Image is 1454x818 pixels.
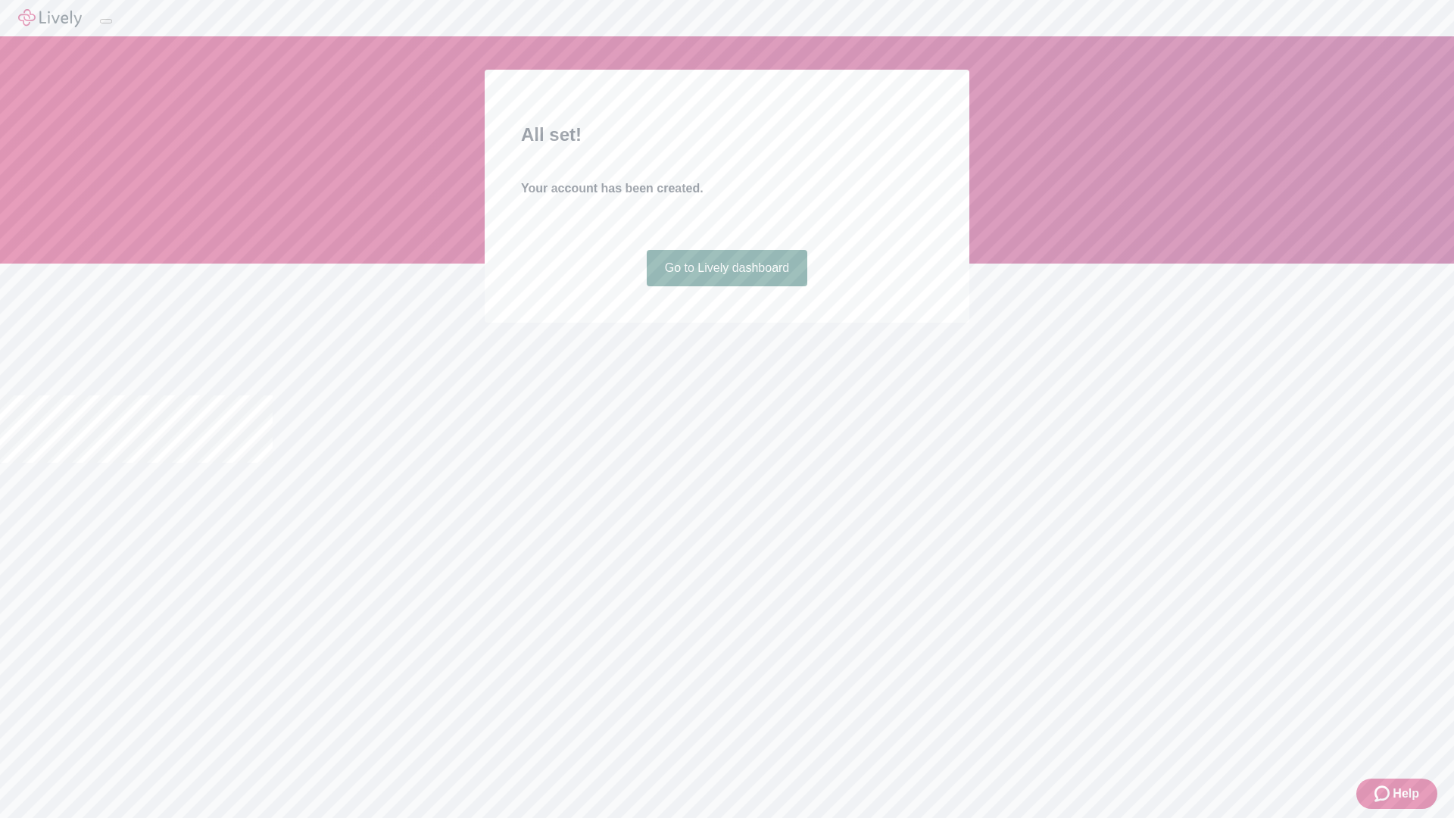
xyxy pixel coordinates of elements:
[1393,785,1419,803] span: Help
[521,180,933,198] h4: Your account has been created.
[100,19,112,23] button: Log out
[1356,779,1437,809] button: Zendesk support iconHelp
[18,9,82,27] img: Lively
[1374,785,1393,803] svg: Zendesk support icon
[521,121,933,148] h2: All set!
[647,250,808,286] a: Go to Lively dashboard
